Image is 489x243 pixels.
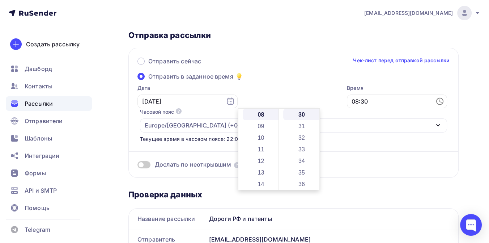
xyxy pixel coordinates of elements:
[25,134,52,143] span: Шаблоны
[128,30,459,40] div: Отправка рассылки
[129,209,206,229] div: Название рассылки
[283,132,321,143] li: 32
[6,62,92,76] a: Дашборд
[25,151,59,160] span: Интеграции
[283,143,321,155] li: 33
[283,178,321,190] li: 36
[347,84,447,92] label: Время
[12,39,179,53] a: рейтинг по общей протяженности автомобильных дорог общего пользования местного значения на конец ...
[283,155,321,167] li: 34
[25,169,46,177] span: Формы
[6,96,92,111] a: Рассылки
[25,204,50,212] span: Помощь
[347,95,447,108] input: 22:03
[148,72,233,81] span: Отправить в заданное время
[26,40,80,49] div: Создать рассылку
[137,95,238,108] input: 11.09.2025
[12,103,186,117] p: Больше оперативной статистической информации всегда можно найти на наших информационных ресурсах:
[140,108,174,116] div: Часовой пояс
[12,39,186,60] p: 1) наш , в том числе грунтовых;
[283,120,321,132] li: 31
[12,4,186,11] p: Добрый день, уважаемые коллеги!
[6,166,92,180] a: Формы
[25,225,50,234] span: Telegram
[140,108,447,133] button: Часовой пояс Europe/[GEOGRAPHIC_DATA] (+04:00)
[12,163,186,191] p: -- ИА «Промрейтинг» [URL][DOMAIN_NAME] По вопросам информационного сотрудничества: [PHONE_NUMBER]
[243,155,281,167] li: 12
[25,117,63,125] span: Отправители
[12,18,186,32] p: Возможно вы пропустили, но [GEOGRAPHIC_DATA] на прошлой неделе попала сразу в два рейтинга:
[12,60,186,75] p: 2) рейтинг наших информационных партнеров .
[206,209,458,229] div: Дороги РФ и патенты
[27,137,186,144] li: Дзен:
[145,121,253,130] div: Europe/[GEOGRAPHIC_DATA] (+04:00)
[283,109,321,120] li: 30
[364,9,453,17] span: [EMAIL_ADDRESS][DOMAIN_NAME]
[6,131,92,146] a: Шаблоны
[128,189,459,200] div: Проверка данных
[353,57,450,64] a: Чек-лист перед отправкой рассылки
[27,122,186,130] li: Telegram:
[12,60,182,75] a: ТОП-10 регионов страны по взлету цен на трудовые патенты за последние два года
[34,129,89,136] a: [URL][DOMAIN_NAME]
[243,167,281,178] li: 13
[51,122,106,129] a: [URL][DOMAIN_NAME]
[137,84,238,92] label: Дата
[364,6,480,20] a: [EMAIL_ADDRESS][DOMAIN_NAME]
[243,132,281,143] li: 10
[25,99,53,108] span: Рассылки
[243,178,281,190] li: 14
[283,167,321,178] li: 35
[12,89,186,96] p: Инфографика по дорогам в прикрепленных файлах.
[148,57,201,66] span: Отправить сейчас
[6,114,92,128] a: Отправители
[27,129,186,137] li: VK:
[243,120,281,132] li: 09
[140,135,447,143] div: Текущее время в часовом поясе: 22:03:21
[39,137,94,143] a: [URL][DOMAIN_NAME]
[25,82,52,91] span: Контакты
[25,186,57,195] span: API и SMTP
[243,109,281,120] li: 08
[6,79,92,93] a: Контакты
[243,143,281,155] li: 11
[155,160,231,169] span: Дослать по неоткрывшим
[25,64,52,73] span: Дашборд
